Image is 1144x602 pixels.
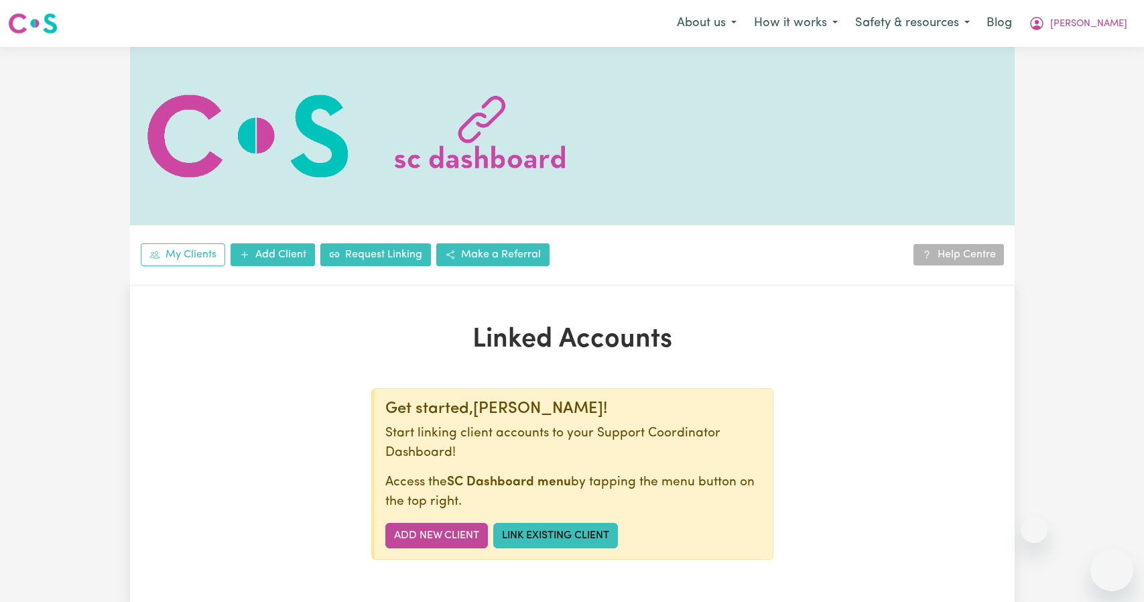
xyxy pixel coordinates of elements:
[231,243,315,266] a: Add Client
[493,523,618,548] a: Link Existing Client
[385,424,762,463] p: Start linking client accounts to your Support Coordinator Dashboard!
[668,9,745,38] button: About us
[320,243,431,266] a: Request Linking
[8,8,58,39] a: Careseekers logo
[141,243,225,266] a: My Clients
[285,324,859,356] h1: Linked Accounts
[385,400,762,419] div: Get started, [PERSON_NAME] !
[1021,516,1047,543] iframe: Close message
[447,476,571,489] b: SC Dashboard menu
[385,473,762,512] p: Access the by tapping the menu button on the top right.
[846,9,978,38] button: Safety & resources
[1090,548,1133,591] iframe: Button to launch messaging window
[436,243,550,266] a: Make a Referral
[913,244,1004,265] a: Help Centre
[385,523,488,548] a: Add New Client
[745,9,846,38] button: How it works
[978,9,1020,38] a: Blog
[8,11,58,36] img: Careseekers logo
[1050,17,1127,32] span: [PERSON_NAME]
[1020,9,1136,38] button: My Account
